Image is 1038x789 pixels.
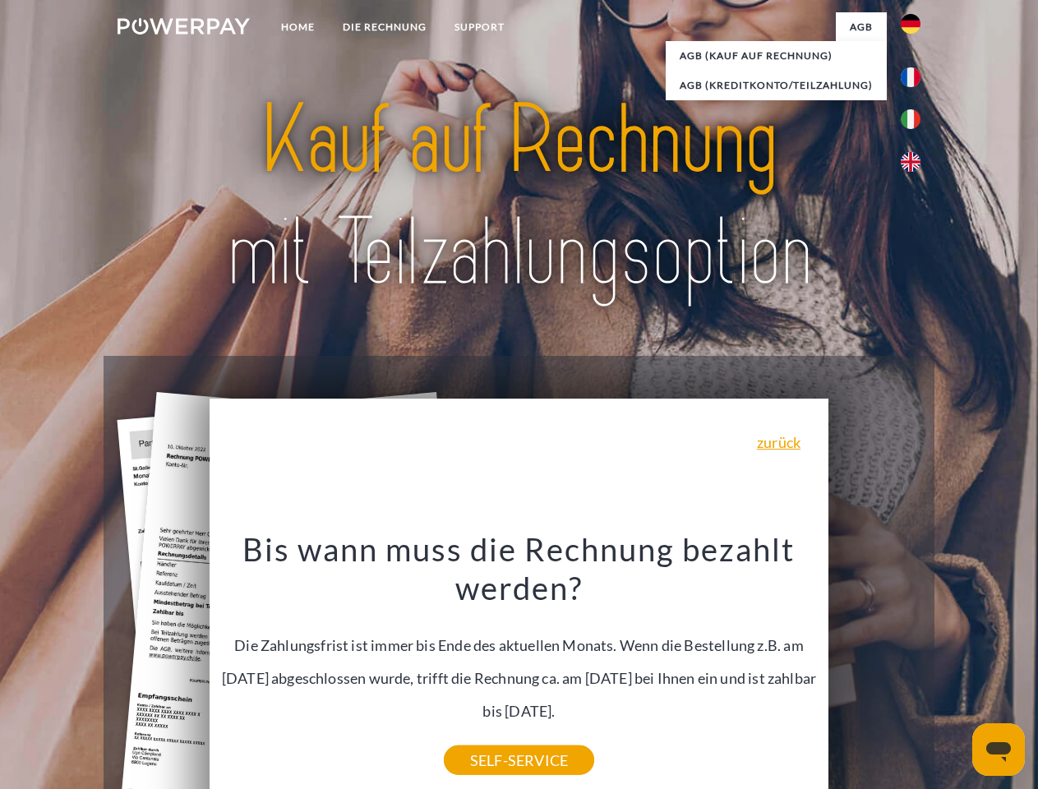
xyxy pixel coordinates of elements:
[219,529,819,608] h3: Bis wann muss die Rechnung bezahlt werden?
[441,12,519,42] a: SUPPORT
[666,41,887,71] a: AGB (Kauf auf Rechnung)
[666,71,887,100] a: AGB (Kreditkonto/Teilzahlung)
[901,152,920,172] img: en
[757,435,800,450] a: zurück
[157,79,881,315] img: title-powerpay_de.svg
[901,14,920,34] img: de
[836,12,887,42] a: agb
[901,109,920,129] img: it
[901,67,920,87] img: fr
[329,12,441,42] a: DIE RECHNUNG
[444,745,594,775] a: SELF-SERVICE
[219,529,819,760] div: Die Zahlungsfrist ist immer bis Ende des aktuellen Monats. Wenn die Bestellung z.B. am [DATE] abg...
[118,18,250,35] img: logo-powerpay-white.svg
[972,723,1025,776] iframe: Schaltfläche zum Öffnen des Messaging-Fensters
[267,12,329,42] a: Home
